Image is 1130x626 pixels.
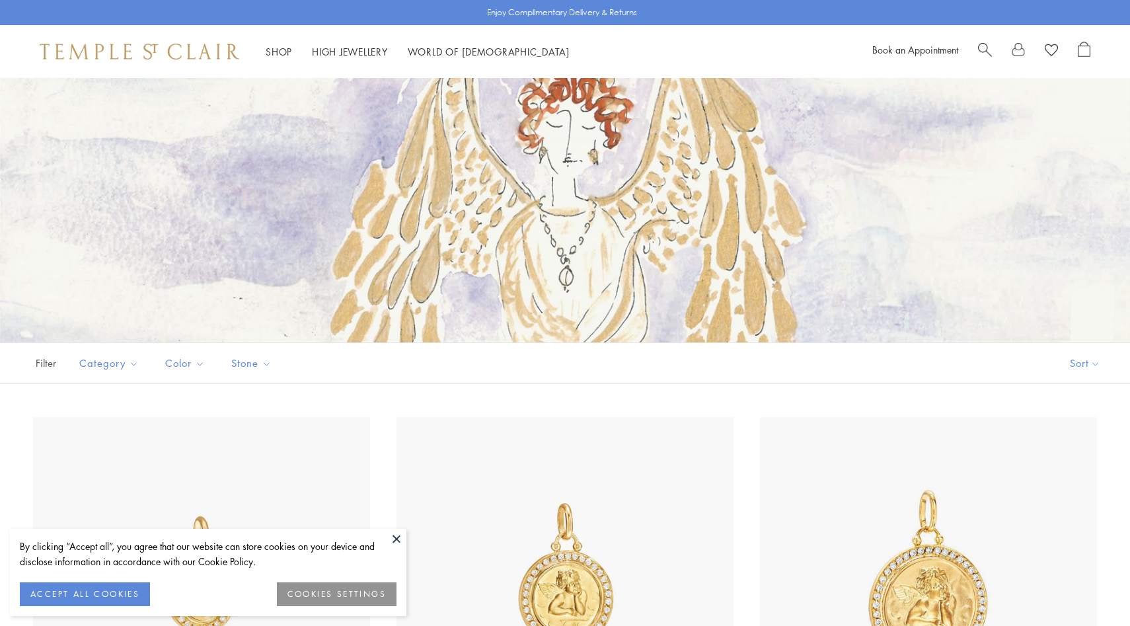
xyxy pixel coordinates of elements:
span: Color [159,355,215,372]
nav: Main navigation [266,44,570,60]
a: View Wishlist [1045,42,1058,61]
span: Category [73,355,149,372]
button: Color [155,348,215,378]
iframe: Gorgias live chat messenger [1064,564,1117,613]
div: By clicking “Accept all”, you agree that our website can store cookies on your device and disclos... [20,539,396,569]
a: World of [DEMOGRAPHIC_DATA]World of [DEMOGRAPHIC_DATA] [408,45,570,58]
a: Search [978,42,992,61]
a: Open Shopping Bag [1078,42,1090,61]
img: Temple St. Clair [40,44,239,59]
span: Stone [225,355,282,372]
button: Stone [221,348,282,378]
a: Book an Appointment [872,43,958,56]
a: ShopShop [266,45,292,58]
p: Enjoy Complimentary Delivery & Returns [487,6,637,19]
button: COOKIES SETTINGS [277,582,396,606]
a: High JewelleryHigh Jewellery [312,45,388,58]
button: Show sort by [1040,343,1130,383]
button: Category [69,348,149,378]
button: ACCEPT ALL COOKIES [20,582,150,606]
